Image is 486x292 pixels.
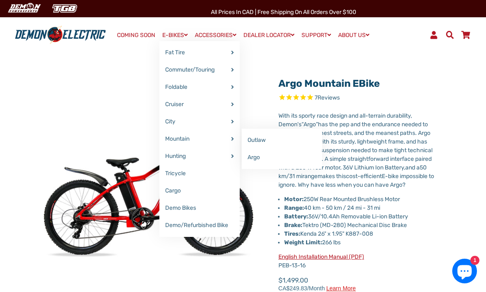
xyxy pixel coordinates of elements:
[278,253,364,269] span: PEB-13-16
[159,217,240,234] a: Demo/Refurbished Bike
[278,147,432,171] span: suspension needed to make tight technical turning feel easy. A simple straightforward interface p...
[284,239,322,246] strong: Weight Limit:
[159,96,240,113] a: Cruiser
[159,165,240,182] a: Tricycle
[159,199,240,217] a: Demo Bikes
[192,29,239,41] a: ACCESSORIES
[242,149,322,166] a: Argo
[304,121,316,128] span: Argo
[159,29,191,41] a: E-BIKES
[278,93,443,103] span: Rated 4.9 out of 5 stars 7 reviews
[48,2,82,15] img: TGB Canada
[315,94,340,101] span: 7 reviews
[299,29,334,41] a: SUPPORT
[284,204,304,211] strong: Range:
[278,276,356,291] span: $1,499.00
[284,230,300,237] strong: Tires:
[159,44,240,61] a: Fat Tire
[12,25,108,44] img: Demon Electric logo
[302,173,304,180] span: r
[284,230,373,237] span: Kenda 26" x 1.95" K887-008
[409,164,420,171] span: nd a
[278,112,412,128] span: With its sporty race design and all-terrain durability, Demon's
[4,2,44,15] img: Demon Electric
[284,239,341,246] span: 266 lbs
[284,196,400,203] span: 250
[405,164,409,171] span: a
[278,253,364,260] a: English Installation Manual (PDF)
[242,132,322,149] a: Outlaw
[159,148,240,165] a: Hunting
[284,196,304,203] strong: Motor:
[284,213,308,220] strong: Battery:
[284,222,407,229] span: Tektro (MD-280) Mechanical Disc Brake
[316,121,318,128] span: ”
[159,130,240,148] a: Mountain
[278,78,380,89] a: Argo Mountain eBike
[284,222,302,229] strong: Brake:
[301,121,304,128] span: “
[314,196,400,203] span: W Rear Mounted Brushless Motor
[284,204,380,211] span: 40 km - 50 km / 24 mi - 31 mi
[114,30,158,41] a: COMING SOON
[450,259,479,285] inbox-online-store-chat: Shopify online store chat
[278,121,430,154] span: has the pep and the endurance needed to handle the toughest streets, and the meanest paths. Argo ...
[346,173,382,180] span: cost-efficient
[318,173,346,180] span: makes this
[159,61,240,79] a: Commuter/Touring
[284,213,408,220] span: 36V/10.4Ah Removable Li-ion Battery
[211,9,356,16] span: All Prices in CAD | Free shipping on all orders over $100
[318,94,340,101] span: Reviews
[159,79,240,96] a: Foldable
[335,29,372,41] a: ABOUT US
[304,173,318,180] span: ange
[159,182,240,199] a: Cargo
[241,29,297,41] a: DEALER LOCATOR
[159,113,240,130] a: City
